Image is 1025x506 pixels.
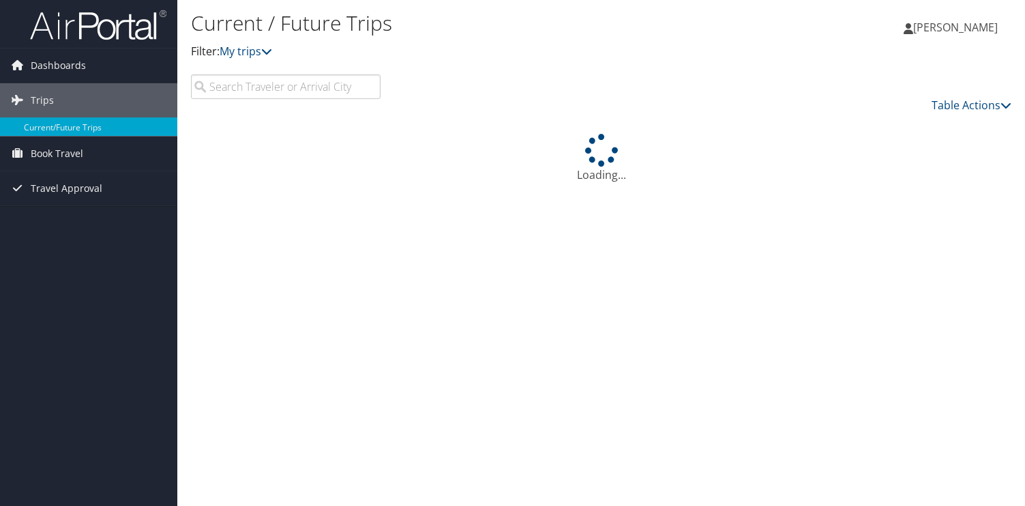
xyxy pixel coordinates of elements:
span: Travel Approval [31,171,102,206]
a: My trips [220,44,272,59]
span: [PERSON_NAME] [913,20,998,35]
div: Loading... [191,134,1011,183]
h1: Current / Future Trips [191,9,738,38]
a: Table Actions [932,98,1011,113]
a: [PERSON_NAME] [904,7,1011,48]
span: Dashboards [31,48,86,83]
span: Book Travel [31,137,83,171]
img: airportal-logo.png [30,9,166,41]
span: Trips [31,83,54,117]
input: Search Traveler or Arrival City [191,74,381,99]
p: Filter: [191,43,738,61]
